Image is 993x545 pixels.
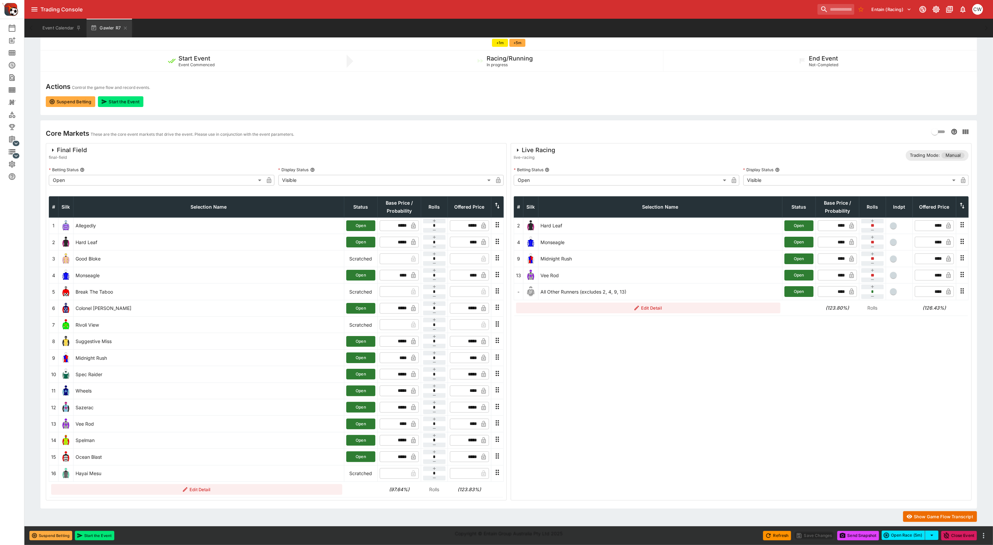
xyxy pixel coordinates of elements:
[525,220,536,231] img: runner 2
[910,152,940,159] p: Trading Mode:
[72,84,150,91] p: Control the game flow and record events.
[60,419,71,429] img: runner 13
[346,402,375,413] button: Open
[29,531,72,540] button: Suspend Betting
[346,270,375,281] button: Open
[74,432,344,448] td: Spelman
[49,250,58,267] td: 3
[538,196,782,217] th: Selection Name
[525,286,536,297] img: blank-silk.png
[2,1,18,17] img: PriceKinetics Logo
[886,196,913,217] th: Independent
[49,300,58,316] td: 6
[346,321,375,328] p: Scratched
[743,175,958,186] div: Visible
[8,74,27,82] div: Search
[346,435,375,446] button: Open
[74,416,344,432] td: Vee Rod
[178,54,210,62] h5: Start Event
[346,237,375,247] button: Open
[74,234,344,250] td: Hard Leaf
[514,217,523,234] td: 2
[178,62,215,67] span: Event Commenced
[346,470,375,477] p: Scratched
[74,399,344,415] td: Sazerac
[60,386,71,396] img: runner 11
[49,383,58,399] td: 11
[346,369,375,379] button: Open
[60,220,71,231] img: runner 1
[74,383,344,399] td: Wheels
[930,3,942,15] button: Toggle light/dark mode
[514,267,523,283] td: 13
[8,86,27,94] div: Template Search
[49,217,58,234] td: 1
[784,237,814,247] button: Open
[514,196,523,217] th: #
[448,196,491,217] th: Offered Price
[378,196,421,217] th: Base Price / Probability
[60,402,71,413] img: runner 12
[809,62,838,67] span: Not-Completed
[346,451,375,462] button: Open
[60,468,71,479] img: runner 16
[784,286,814,297] button: Open
[509,39,525,47] button: +5m
[818,304,857,311] h6: (123.80%)
[882,531,939,540] div: split button
[818,4,854,15] input: search
[91,131,294,138] p: These are the core event markets that drive the event. Please use in conjunction with the event p...
[60,253,71,264] img: runner 3
[8,160,27,168] div: System Settings
[775,168,780,172] button: Display Status
[8,123,27,131] div: Tournaments
[516,303,780,313] button: Edit Detail
[49,267,58,283] td: 4
[8,111,27,119] div: Categories
[970,2,985,17] button: Christopher Winter
[514,146,555,154] div: Live Racing
[972,4,983,15] div: Christopher Winter
[514,167,543,173] p: Betting Status
[837,531,879,540] button: Send Snapshot
[763,531,791,540] button: Refresh
[980,532,988,540] button: more
[49,284,58,300] td: 5
[60,336,71,347] img: runner 8
[538,284,782,300] td: All Other Runners (excludes 2, 4, 9, 13)
[538,267,782,283] td: Vee Rod
[346,336,375,347] button: Open
[346,220,375,231] button: Open
[525,270,536,281] img: runner 13
[346,352,375,363] button: Open
[784,270,814,281] button: Open
[523,196,538,217] th: Silk
[49,399,58,415] td: 12
[8,98,27,106] div: Nexus Entities
[782,196,816,217] th: Status
[49,167,79,173] p: Betting Status
[58,196,74,217] th: Silk
[743,167,774,173] p: Display Status
[8,24,27,32] div: Event Calendar
[74,449,344,465] td: Ocean Blast
[882,531,925,540] button: Open Race (5m)
[74,333,344,349] td: Suggestive Miss
[40,6,815,13] div: Trading Console
[49,366,58,383] td: 10
[915,304,954,311] h6: (126.43%)
[60,286,71,297] img: runner 5
[74,317,344,333] td: Rivoli View
[49,146,87,154] div: Final Field
[492,39,508,47] button: +1m
[538,250,782,267] td: Midnight Rush
[80,168,85,172] button: Betting Status
[49,317,58,333] td: 7
[49,196,58,217] th: #
[346,386,375,396] button: Open
[60,352,71,363] img: runner 9
[60,270,71,281] img: runner 4
[957,3,969,15] button: Notifications
[74,300,344,316] td: Colonel [PERSON_NAME]
[816,196,859,217] th: Base Price / Probability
